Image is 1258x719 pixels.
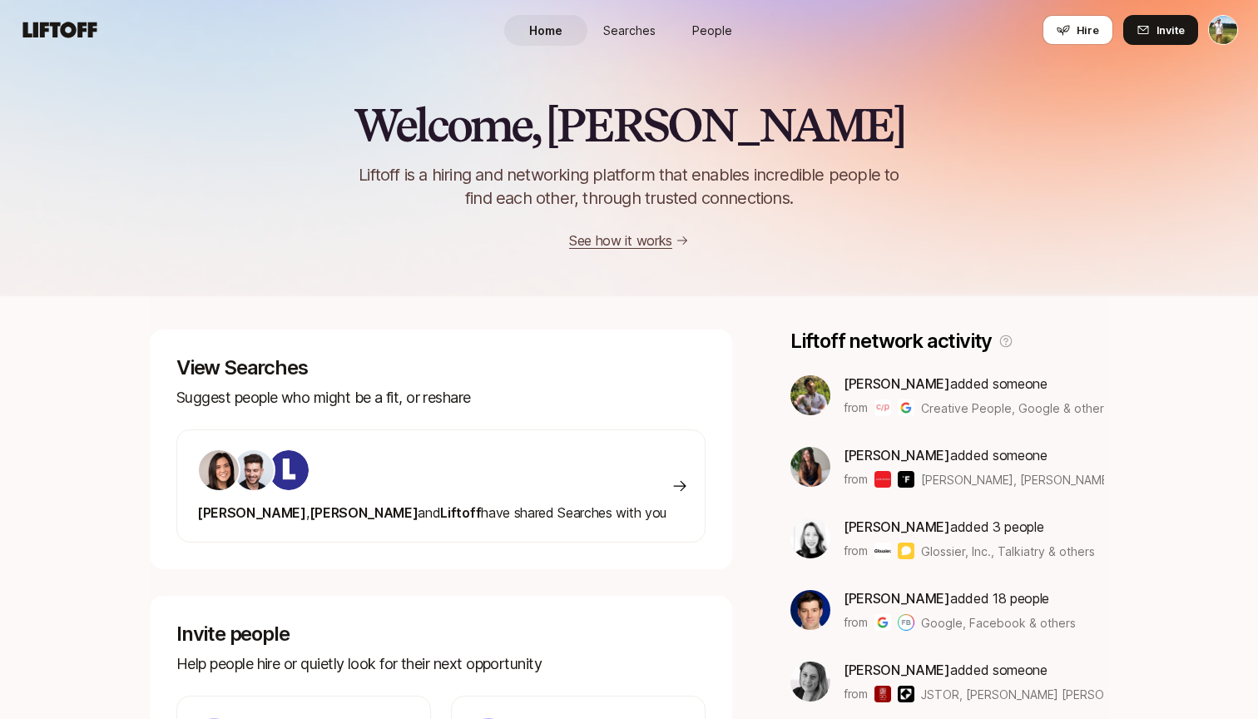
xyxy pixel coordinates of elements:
[874,399,891,416] img: Creative People
[603,22,656,39] span: Searches
[921,614,1076,632] span: Google, Facebook & others
[1123,15,1198,45] button: Invite
[197,504,306,521] span: [PERSON_NAME]
[921,399,1104,417] span: Creative People, Google & others
[898,686,914,702] img: Kleiner Perkins
[844,469,868,489] p: from
[844,375,950,392] span: [PERSON_NAME]
[504,15,587,46] a: Home
[331,163,927,210] p: Liftoff is a hiring and networking platform that enables incredible people to find each other, th...
[844,447,950,464] span: [PERSON_NAME]
[790,590,830,630] img: ACg8ocID61EeImf-rSe600XU3FvR_PMxysu5FXBpP-R3D0pyaH3u7LjRgQ=s160-c
[898,543,914,559] img: Talkiatry
[790,375,830,415] img: bae93d0f_93aa_4860_92e6_229114e9f6b1.jpg
[269,450,309,490] img: ACg8ocKIuO9-sklR2KvA8ZVJz4iZ_g9wtBiQREC3t8A94l4CTg=s160-c
[921,473,1162,487] span: [PERSON_NAME], [PERSON_NAME] & others
[1156,22,1185,38] span: Invite
[176,356,706,379] p: View Searches
[692,22,732,39] span: People
[310,504,419,521] span: [PERSON_NAME]
[844,444,1104,466] p: added someone
[418,504,440,521] span: and
[921,686,1104,703] span: JSTOR, [PERSON_NAME] [PERSON_NAME] & others
[197,504,666,521] span: have shared Searches with you
[921,543,1095,560] span: Glossier, Inc., Talkiatry & others
[671,15,754,46] a: People
[898,399,914,416] img: Google
[844,516,1095,538] p: added 3 people
[587,15,671,46] a: Searches
[234,450,274,490] img: 7bf30482_e1a5_47b4_9e0f_fc49ddd24bf6.jpg
[898,471,914,488] img: FARRYNHEIGHT
[874,686,891,702] img: JSTOR
[306,504,310,521] span: ,
[844,588,1076,609] p: added 18 people
[1209,16,1237,44] img: Tyler Kieft
[874,614,891,631] img: Google
[844,662,950,678] span: [PERSON_NAME]
[844,659,1104,681] p: added someone
[1208,15,1238,45] button: Tyler Kieft
[844,373,1104,394] p: added someone
[790,662,830,702] img: ALV-UjUALEGCdW06JJDWUsPM8N4faOnpNkUQlgzObmWLNfWYoFqU5ABSlqx0ivuQEqatReScjGnkZM5Fwfrx1sMUx3ZYPIQMt...
[176,652,706,676] p: Help people hire or quietly look for their next opportunity
[1043,15,1113,45] button: Hire
[176,386,706,409] p: Suggest people who might be a fit, or reshare
[790,330,992,353] p: Liftoff network activity
[529,22,562,39] span: Home
[790,518,830,558] img: 8ce70dcf_dbd8_4ecc_b896_0a5632257277.jpg
[898,614,914,631] img: Facebook
[844,398,868,418] p: from
[199,450,239,490] img: 71d7b91d_d7cb_43b4_a7ea_a9b2f2cc6e03.jpg
[844,590,950,607] span: [PERSON_NAME]
[844,612,868,632] p: from
[874,543,891,559] img: Glossier, Inc.
[440,504,481,521] span: Liftoff
[354,100,905,150] h2: Welcome, [PERSON_NAME]
[569,232,672,249] a: See how it works
[790,447,830,487] img: 33ee49e1_eec9_43f1_bb5d_6b38e313ba2b.jpg
[844,541,868,561] p: from
[844,684,868,704] p: from
[176,622,706,646] p: Invite people
[844,518,950,535] span: [PERSON_NAME]
[1077,22,1099,38] span: Hire
[874,471,891,488] img: Josie Maran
